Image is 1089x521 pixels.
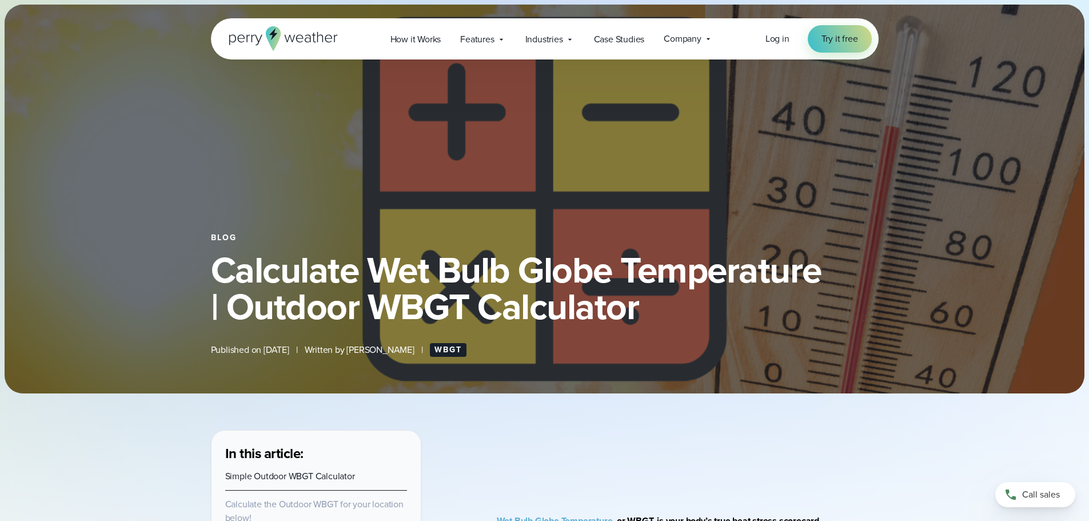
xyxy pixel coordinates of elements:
span: Company [664,32,701,46]
a: Log in [765,32,789,46]
a: Case Studies [584,27,655,51]
a: WBGT [430,343,466,357]
span: Case Studies [594,33,645,46]
h1: Calculate Wet Bulb Globe Temperature | Outdoor WBGT Calculator [211,252,879,325]
span: Industries [525,33,563,46]
a: Call sales [995,482,1075,507]
span: | [296,343,298,357]
span: Call sales [1022,488,1060,502]
span: Written by [PERSON_NAME] [305,343,414,357]
iframe: WBGT Explained: Listen as we break down all you need to know about WBGT Video [530,430,845,478]
span: Features [460,33,494,46]
span: How it Works [390,33,441,46]
span: Published on [DATE] [211,343,289,357]
span: Try it free [821,32,858,46]
span: | [421,343,423,357]
div: Blog [211,233,879,242]
h3: In this article: [225,444,407,463]
a: Simple Outdoor WBGT Calculator [225,470,355,483]
a: How it Works [381,27,451,51]
a: Try it free [808,25,872,53]
span: Log in [765,32,789,45]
